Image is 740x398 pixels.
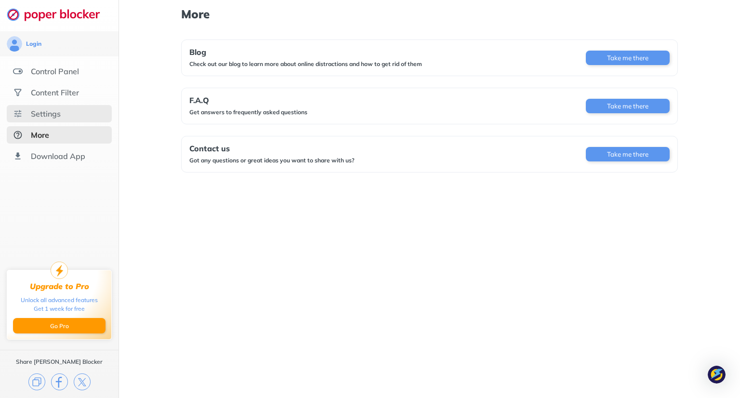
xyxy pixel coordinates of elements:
div: Contact us [189,144,355,153]
img: social.svg [13,88,23,97]
div: Download App [31,151,85,161]
img: facebook.svg [51,373,68,390]
button: Take me there [586,147,670,161]
div: Got any questions or great ideas you want to share with us? [189,157,355,164]
img: logo-webpage.svg [7,8,110,21]
h1: More [181,8,678,20]
div: Upgrade to Pro [30,282,89,291]
div: Content Filter [31,88,79,97]
div: Settings [31,109,61,119]
div: Get 1 week for free [34,305,85,313]
img: settings.svg [13,109,23,119]
button: Take me there [586,99,670,113]
div: Unlock all advanced features [21,296,98,305]
div: Check out our blog to learn more about online distractions and how to get rid of them [189,60,422,68]
img: avatar.svg [7,36,22,52]
div: Login [26,40,41,48]
div: More [31,130,49,140]
img: about-selected.svg [13,130,23,140]
img: upgrade-to-pro.svg [51,262,68,279]
div: Blog [189,48,422,56]
button: Take me there [586,51,670,65]
img: download-app.svg [13,151,23,161]
div: Control Panel [31,66,79,76]
img: features.svg [13,66,23,76]
div: Share [PERSON_NAME] Blocker [16,358,103,366]
img: x.svg [74,373,91,390]
div: Get answers to frequently asked questions [189,108,307,116]
button: Go Pro [13,318,106,333]
div: F.A.Q [189,96,307,105]
img: copy.svg [28,373,45,390]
